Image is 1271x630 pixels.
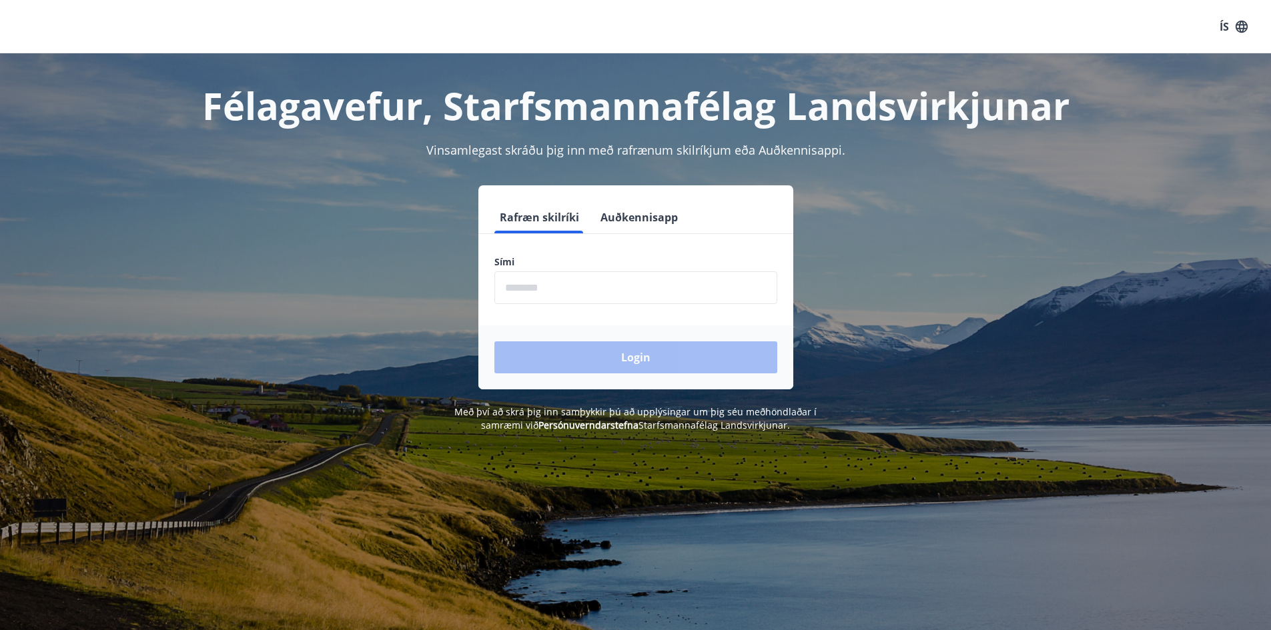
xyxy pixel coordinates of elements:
span: Með því að skrá þig inn samþykkir þú að upplýsingar um þig séu meðhöndlaðar í samræmi við Starfsm... [454,405,817,431]
span: Vinsamlegast skráðu þig inn með rafrænum skilríkjum eða Auðkennisappi. [426,142,845,158]
label: Sími [494,255,777,269]
h1: Félagavefur, Starfsmannafélag Landsvirkjunar [171,80,1100,131]
button: ÍS [1212,15,1255,39]
button: Auðkennisapp [595,201,683,233]
a: Persónuverndarstefna [538,419,639,431]
button: Rafræn skilríki [494,201,584,233]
